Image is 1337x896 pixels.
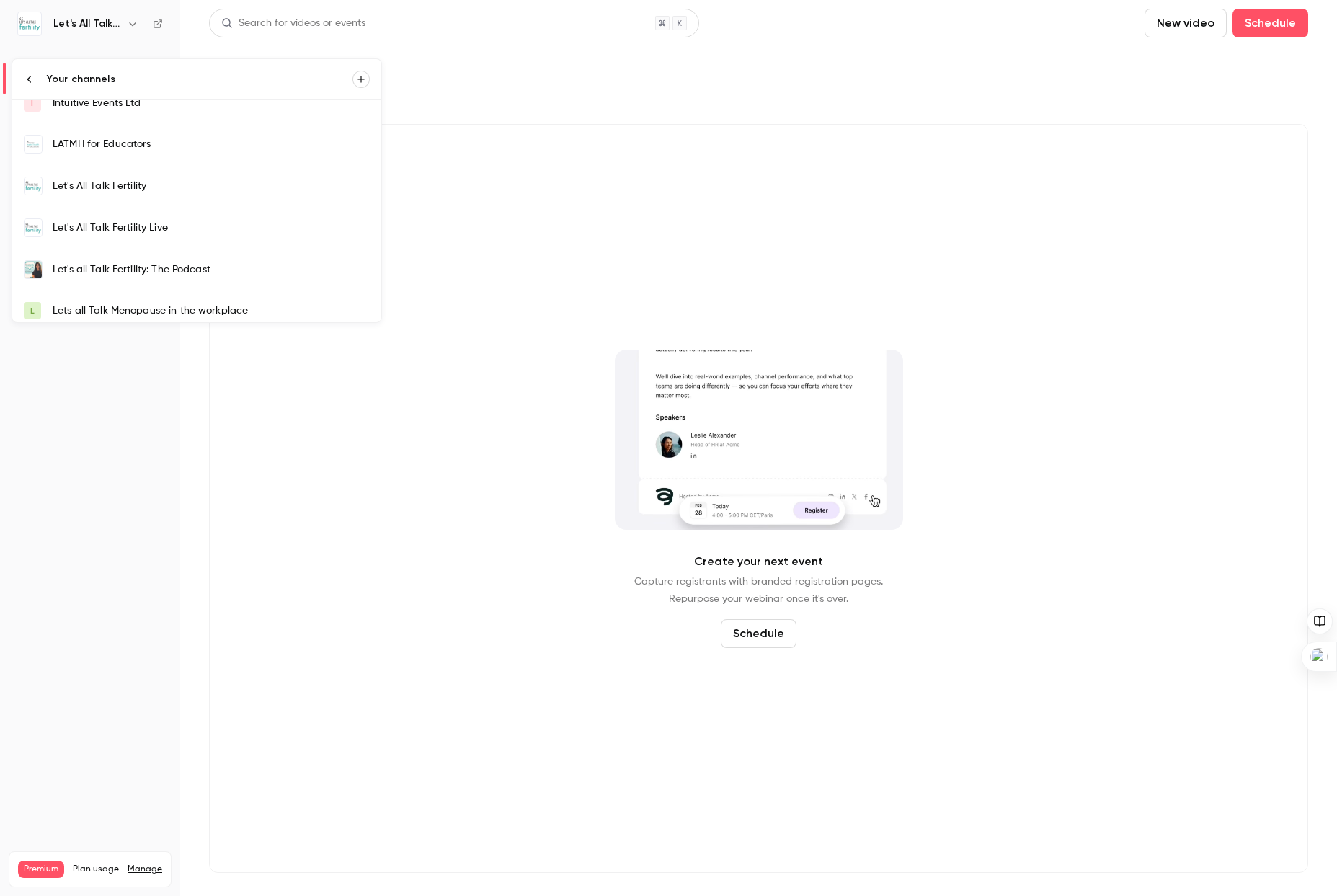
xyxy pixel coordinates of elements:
div: Let's All Talk Fertility Live [53,221,370,235]
div: Let's all Talk Fertility: The Podcast [53,262,370,277]
div: Let's All Talk Fertility [53,179,370,193]
div: LATMH for Educators [53,137,370,151]
img: Let's All Talk Fertility Live [25,219,42,236]
div: Intuitive Events Ltd [53,96,370,110]
img: Let's All Talk Fertility [25,177,42,195]
img: Let's all Talk Fertility: The Podcast [25,261,42,278]
div: Lets all Talk Menopause in the workplace [53,303,370,318]
span: L [30,304,35,317]
div: Your channels [47,72,352,87]
span: I [31,97,33,110]
img: LATMH for Educators [25,136,42,153]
